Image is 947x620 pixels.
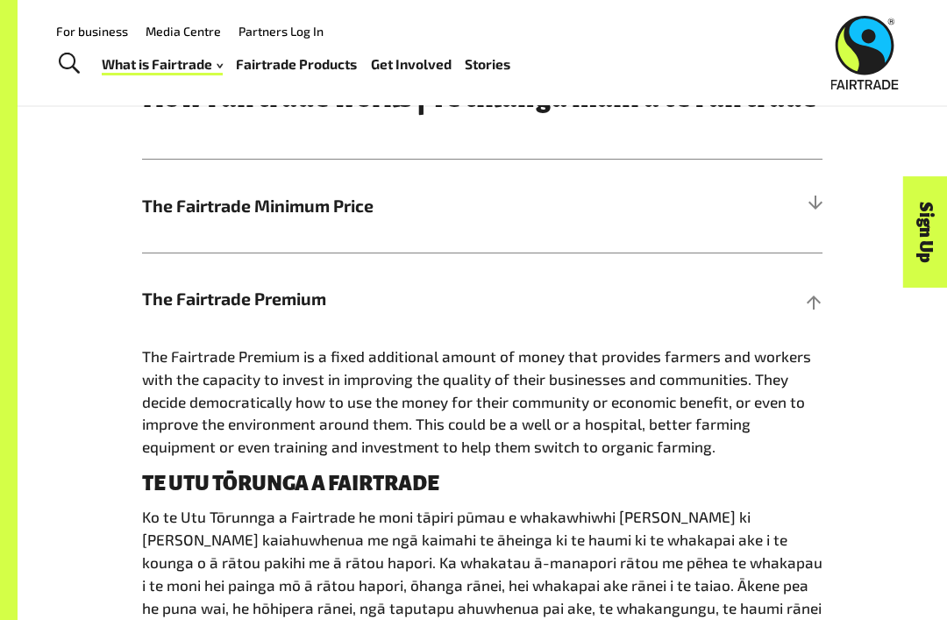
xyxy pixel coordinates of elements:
[146,24,221,39] a: Media Centre
[465,52,510,76] a: Stories
[236,52,357,76] a: Fairtrade Products
[47,42,90,86] a: Toggle Search
[239,24,324,39] a: Partners Log In
[102,52,223,76] a: What is Fairtrade
[142,286,652,311] span: The Fairtrade Premium
[830,16,898,89] img: Fairtrade Australia New Zealand logo
[56,24,128,39] a: For business
[371,52,452,76] a: Get Involved
[142,473,822,495] h4: TE UTU TŌRUNGA A FAIRTRADE
[142,193,652,218] span: The Fairtrade Minimum Price
[142,347,811,455] span: The Fairtrade Premium is a fixed additional amount of money that provides farmers and workers wit...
